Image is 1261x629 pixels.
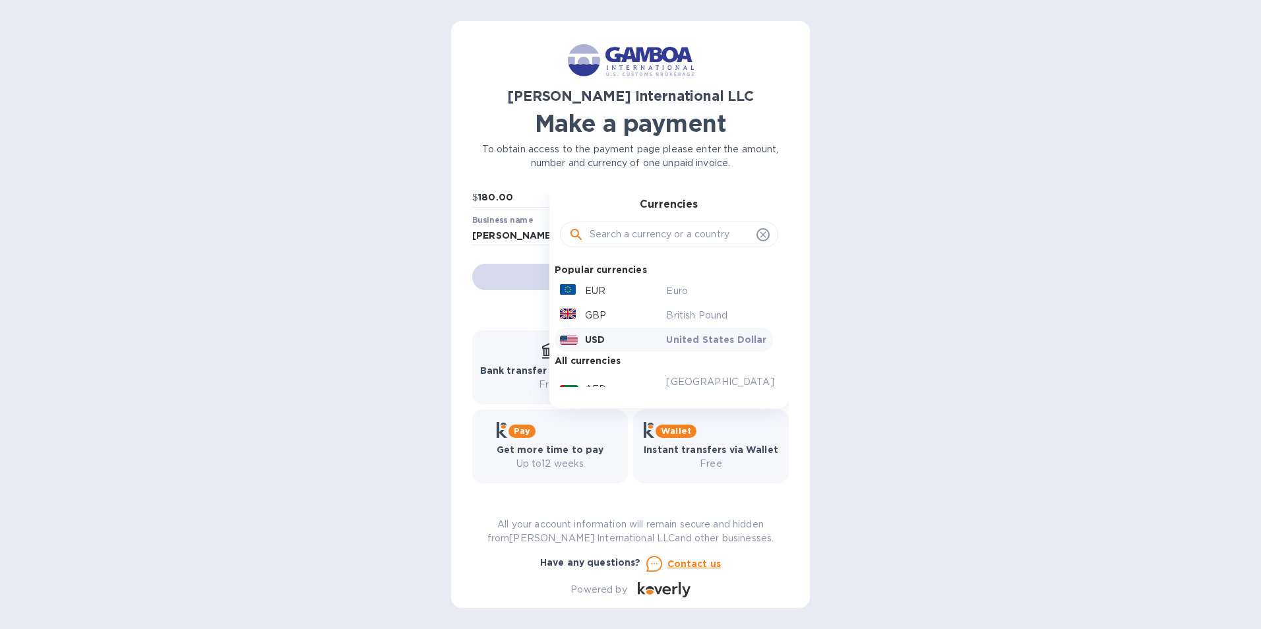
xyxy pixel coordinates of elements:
[472,518,789,545] p: All your account information will remain secure and hidden from [PERSON_NAME] International LLC a...
[666,333,768,346] p: United States Dollar
[560,336,578,345] img: USD
[472,226,789,246] input: Enter business name
[667,558,722,569] u: Contact us
[585,284,605,298] p: EUR
[555,260,647,279] p: Popular currencies
[472,142,789,170] p: To obtain access to the payment page please enter the amount, number and currency of one unpaid i...
[507,88,754,104] b: [PERSON_NAME] International LLC
[472,216,533,224] label: Business name
[644,444,778,455] b: Instant transfers via Wallet
[661,426,691,436] b: Wallet
[666,284,768,298] p: Euro
[497,444,604,455] b: Get more time to pay
[666,375,768,403] p: [GEOGRAPHIC_DATA] Dirham
[585,333,605,346] p: USD
[478,188,655,208] input: 0.00
[560,385,578,394] img: AED
[555,351,621,370] p: All currencies
[570,583,627,597] p: Powered by
[585,309,606,322] p: GBP
[472,191,478,204] p: $
[590,225,751,245] input: Search a currency or a country
[640,198,698,211] h3: Currencies
[480,378,621,392] p: Free
[540,557,641,568] b: Have any questions?
[644,457,778,471] p: Free
[497,457,604,471] p: Up to 12 weeks
[666,309,768,322] p: British Pound
[480,365,621,376] b: Bank transfer (for US banks)
[514,426,530,436] b: Pay
[472,109,789,137] h1: Make a payment
[585,382,606,396] p: AED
